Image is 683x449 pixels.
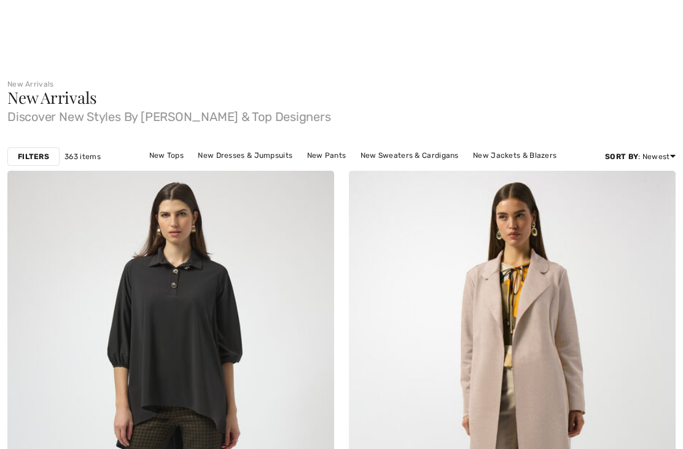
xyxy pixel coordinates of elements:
[292,163,343,179] a: New Skirts
[467,147,563,163] a: New Jackets & Blazers
[192,147,299,163] a: New Dresses & Jumpsuits
[7,80,54,88] a: New Arrivals
[301,147,353,163] a: New Pants
[7,106,676,123] span: Discover New Styles By [PERSON_NAME] & Top Designers
[64,151,101,162] span: 363 items
[7,87,96,108] span: New Arrivals
[605,152,638,161] strong: Sort By
[354,147,465,163] a: New Sweaters & Cardigans
[605,151,676,162] div: : Newest
[345,163,414,179] a: New Outerwear
[18,151,49,162] strong: Filters
[143,147,190,163] a: New Tops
